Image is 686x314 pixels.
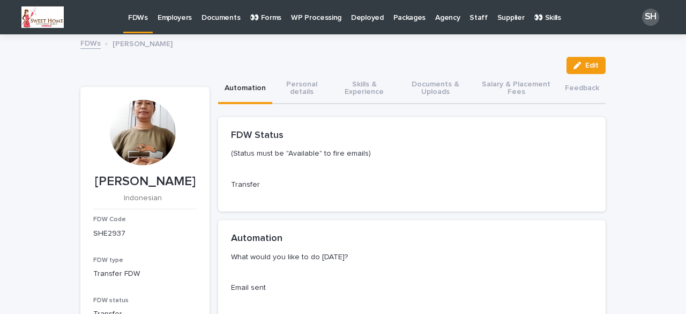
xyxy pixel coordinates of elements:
a: FDWs [80,36,101,49]
span: FDW type [93,257,123,264]
button: Feedback [558,74,606,104]
p: Transfer FDW [93,268,197,280]
p: (Status must be "Available" to fire emails) [231,149,588,158]
p: [PERSON_NAME] [93,174,197,189]
div: SH [642,9,659,26]
span: FDW status [93,297,129,304]
p: Indonesian [93,194,192,203]
h2: Automation [231,233,282,245]
p: SHE2937 [93,228,197,239]
img: 2a2EJceavRpfugFlk0OQI_8bRI5x8ccvmwU8FgkkLwo [21,6,64,28]
span: Edit [585,62,599,69]
button: Documents & Uploads [398,74,474,104]
h2: FDW Status [231,130,284,142]
button: Skills & Experience [331,74,398,104]
span: FDW Code [93,216,126,223]
button: Edit [566,57,606,74]
p: Email sent [231,282,593,294]
button: Salary & Placement Fees [474,74,558,104]
button: Personal details [272,74,331,104]
p: Transfer [231,179,593,191]
p: [PERSON_NAME] [113,37,173,49]
button: Automation [218,74,272,104]
p: What would you like to do [DATE]? [231,252,588,262]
